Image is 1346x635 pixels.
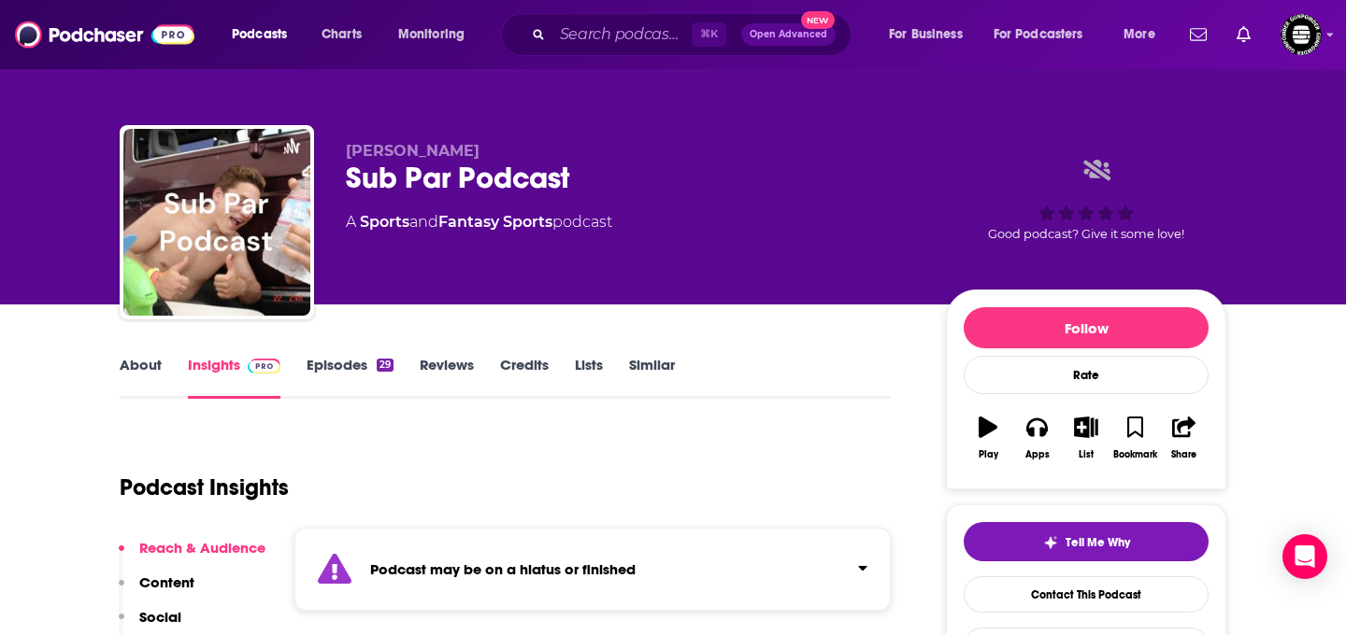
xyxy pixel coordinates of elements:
[500,356,549,399] a: Credits
[964,404,1012,472] button: Play
[964,576,1209,613] a: Contact This Podcast
[232,21,287,48] span: Podcasts
[1012,404,1061,472] button: Apps
[1025,449,1050,460] div: Apps
[575,356,603,399] a: Lists
[139,539,265,557] p: Reach & Audience
[309,20,373,49] a: Charts
[370,560,636,578] strong: Podcast may be on a hiatus or finished
[1113,449,1157,460] div: Bookmark
[1160,404,1209,472] button: Share
[946,142,1226,258] div: Good podcast? Give it some love!
[1171,449,1196,460] div: Share
[1110,20,1179,49] button: open menu
[519,13,869,56] div: Search podcasts, credits, & more...
[219,20,311,49] button: open menu
[119,539,265,573] button: Reach & Audience
[248,359,280,374] img: Podchaser Pro
[1043,535,1058,550] img: tell me why sparkle
[692,22,726,47] span: ⌘ K
[322,21,362,48] span: Charts
[981,20,1110,49] button: open menu
[307,356,394,399] a: Episodes29
[294,528,891,611] section: Click to expand status details
[1281,14,1322,55] img: User Profile
[346,142,480,160] span: [PERSON_NAME]
[139,573,194,591] p: Content
[1062,404,1110,472] button: List
[1110,404,1159,472] button: Bookmark
[438,213,552,231] a: Fantasy Sports
[876,20,986,49] button: open menu
[139,608,181,626] p: Social
[1282,534,1327,579] div: Open Intercom Messenger
[964,356,1209,394] div: Rate
[120,473,289,501] h1: Podcast Insights
[346,211,612,233] div: A podcast
[1281,14,1322,55] span: Logged in as KarinaSabol
[964,522,1209,561] button: tell me why sparkleTell Me Why
[1229,19,1258,50] a: Show notifications dropdown
[123,129,310,316] img: Sub Par Podcast
[119,573,194,608] button: Content
[801,11,835,29] span: New
[1124,21,1155,48] span: More
[398,21,465,48] span: Monitoring
[979,449,998,460] div: Play
[360,213,409,231] a: Sports
[629,356,675,399] a: Similar
[1066,535,1130,550] span: Tell Me Why
[964,307,1209,348] button: Follow
[1079,449,1094,460] div: List
[377,359,394,372] div: 29
[420,356,474,399] a: Reviews
[994,21,1083,48] span: For Podcasters
[15,17,194,52] img: Podchaser - Follow, Share and Rate Podcasts
[988,227,1184,241] span: Good podcast? Give it some love!
[188,356,280,399] a: InsightsPodchaser Pro
[889,21,963,48] span: For Business
[385,20,489,49] button: open menu
[741,23,836,46] button: Open AdvancedNew
[1182,19,1214,50] a: Show notifications dropdown
[750,30,827,39] span: Open Advanced
[409,213,438,231] span: and
[120,356,162,399] a: About
[1281,14,1322,55] button: Show profile menu
[552,20,692,49] input: Search podcasts, credits, & more...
